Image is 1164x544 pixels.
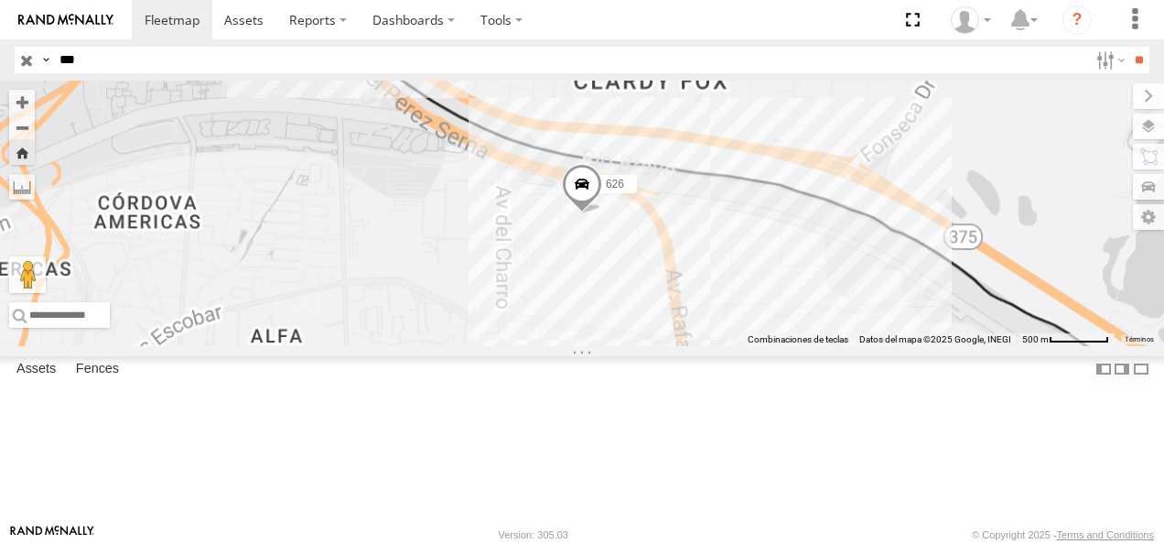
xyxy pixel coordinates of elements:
[1132,356,1150,383] label: Hide Summary Table
[1094,356,1113,383] label: Dock Summary Table to the Left
[1125,336,1154,343] a: Términos
[18,14,113,27] img: rand-logo.svg
[972,529,1154,540] div: © Copyright 2025 -
[1022,334,1049,344] span: 500 m
[859,334,1011,344] span: Datos del mapa ©2025 Google, INEGI
[944,6,997,34] div: antonio fernandez
[67,356,128,382] label: Fences
[748,333,848,346] button: Combinaciones de teclas
[499,529,568,540] div: Version: 305.03
[9,114,35,140] button: Zoom out
[1017,333,1115,346] button: Escala del mapa: 500 m por 62 píxeles
[1062,5,1092,35] i: ?
[9,256,46,293] button: Arrastra al hombrecito al mapa para abrir Street View
[10,526,94,544] a: Visit our Website
[606,179,624,191] span: 626
[9,174,35,200] label: Measure
[1057,529,1154,540] a: Terms and Conditions
[1113,356,1131,383] label: Dock Summary Table to the Right
[9,90,35,114] button: Zoom in
[1089,47,1128,73] label: Search Filter Options
[7,356,65,382] label: Assets
[1133,204,1164,230] label: Map Settings
[38,47,53,73] label: Search Query
[9,140,35,165] button: Zoom Home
